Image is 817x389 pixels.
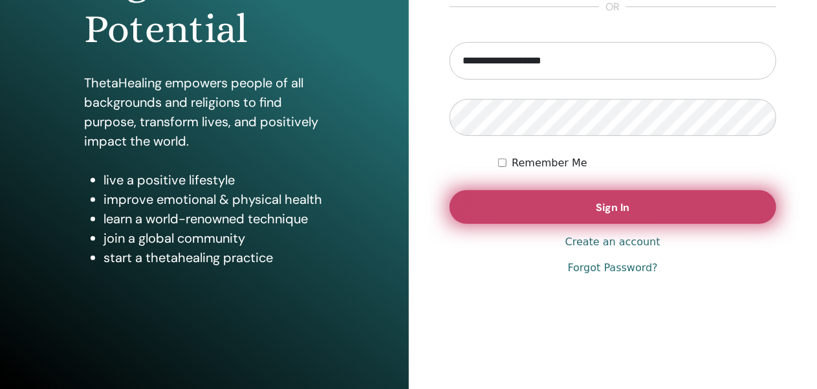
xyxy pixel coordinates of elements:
[103,228,324,248] li: join a global community
[596,201,629,214] span: Sign In
[103,248,324,267] li: start a thetahealing practice
[450,190,777,224] button: Sign In
[498,155,776,171] div: Keep me authenticated indefinitely or until I manually logout
[84,73,324,151] p: ThetaHealing empowers people of all backgrounds and religions to find purpose, transform lives, a...
[512,155,587,171] label: Remember Me
[103,209,324,228] li: learn a world-renowned technique
[565,234,660,250] a: Create an account
[103,190,324,209] li: improve emotional & physical health
[103,170,324,190] li: live a positive lifestyle
[568,260,658,276] a: Forgot Password?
